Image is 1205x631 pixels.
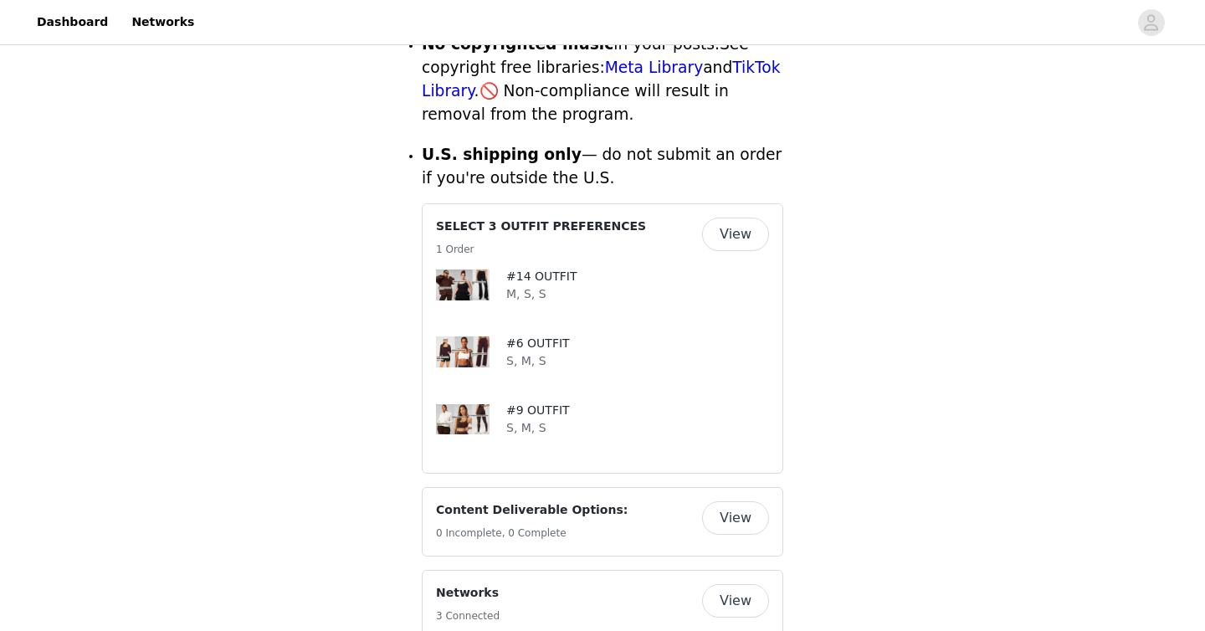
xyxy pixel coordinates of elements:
p: S, M, S [506,352,570,370]
button: View [702,218,769,251]
h4: Networks [436,584,500,602]
img: #14 OUTFIT [436,269,490,300]
div: SELECT 3 OUTFIT PREFERENCES [422,203,783,474]
a: Dashboard [27,3,118,41]
h4: #6 OUTFIT [506,335,570,352]
span: 🚫 Non-compliance will result in removal from the program. [422,82,729,123]
span: — do not submit an order if you're outside the U.S. [422,146,782,187]
h4: #9 OUTFIT [506,402,570,419]
a: Networks [121,3,204,41]
strong: U.S. shipping only [422,146,582,163]
div: Content Deliverable Options: [422,487,783,557]
h4: #14 OUTFIT [506,268,577,285]
h5: 0 Incomplete, 0 Complete [436,526,628,541]
h5: 3 Connected [436,608,500,623]
h4: Content Deliverable Options: [436,501,628,519]
img: #6 OUTFIT [436,336,490,367]
button: View [702,584,769,618]
a: TikTok Library [422,59,781,100]
img: #9 OUTFIT [436,404,490,434]
p: M, S, S [506,285,577,303]
p: S, M, S [506,419,570,437]
a: Meta Library [605,59,704,76]
h4: SELECT 3 OUTFIT PREFERENCES [436,218,646,235]
h5: 1 Order [436,242,646,257]
button: View [702,501,769,535]
div: avatar [1143,9,1159,36]
span: See copyright free libraries: and . [422,35,781,100]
